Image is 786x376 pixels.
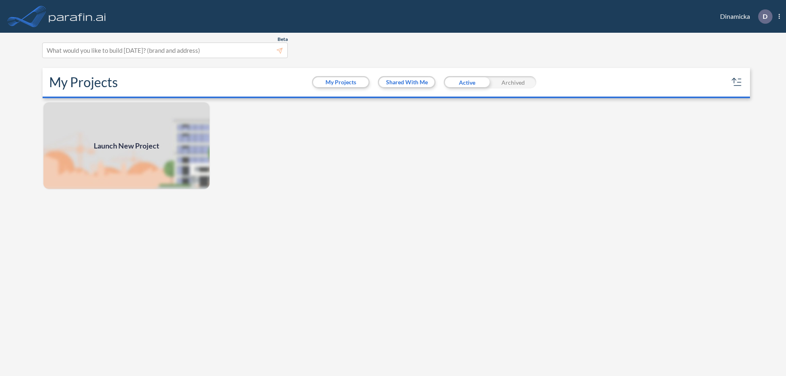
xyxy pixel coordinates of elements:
[94,140,159,151] span: Launch New Project
[47,8,108,25] img: logo
[490,76,536,88] div: Archived
[43,101,210,190] img: add
[708,9,780,24] div: Dinamicka
[43,101,210,190] a: Launch New Project
[278,36,288,43] span: Beta
[379,77,434,87] button: Shared With Me
[763,13,768,20] p: D
[313,77,368,87] button: My Projects
[444,76,490,88] div: Active
[49,74,118,90] h2: My Projects
[730,76,743,89] button: sort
